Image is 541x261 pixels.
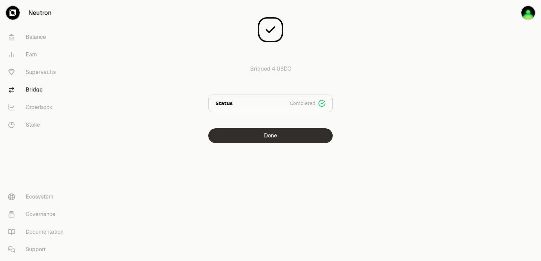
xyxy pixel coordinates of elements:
[3,188,73,206] a: Ecosystem
[3,28,73,46] a: Balance
[3,206,73,223] a: Governance
[3,63,73,81] a: Supervaults
[521,6,535,20] img: sandy mercy
[208,128,333,143] button: Done
[290,100,315,107] span: Completed
[3,241,73,258] a: Support
[3,99,73,116] a: Orderbook
[3,116,73,134] a: Stake
[208,65,333,81] p: Bridged 4 USDC
[215,100,233,107] p: Status
[3,223,73,241] a: Documentation
[3,81,73,99] a: Bridge
[3,46,73,63] a: Earn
